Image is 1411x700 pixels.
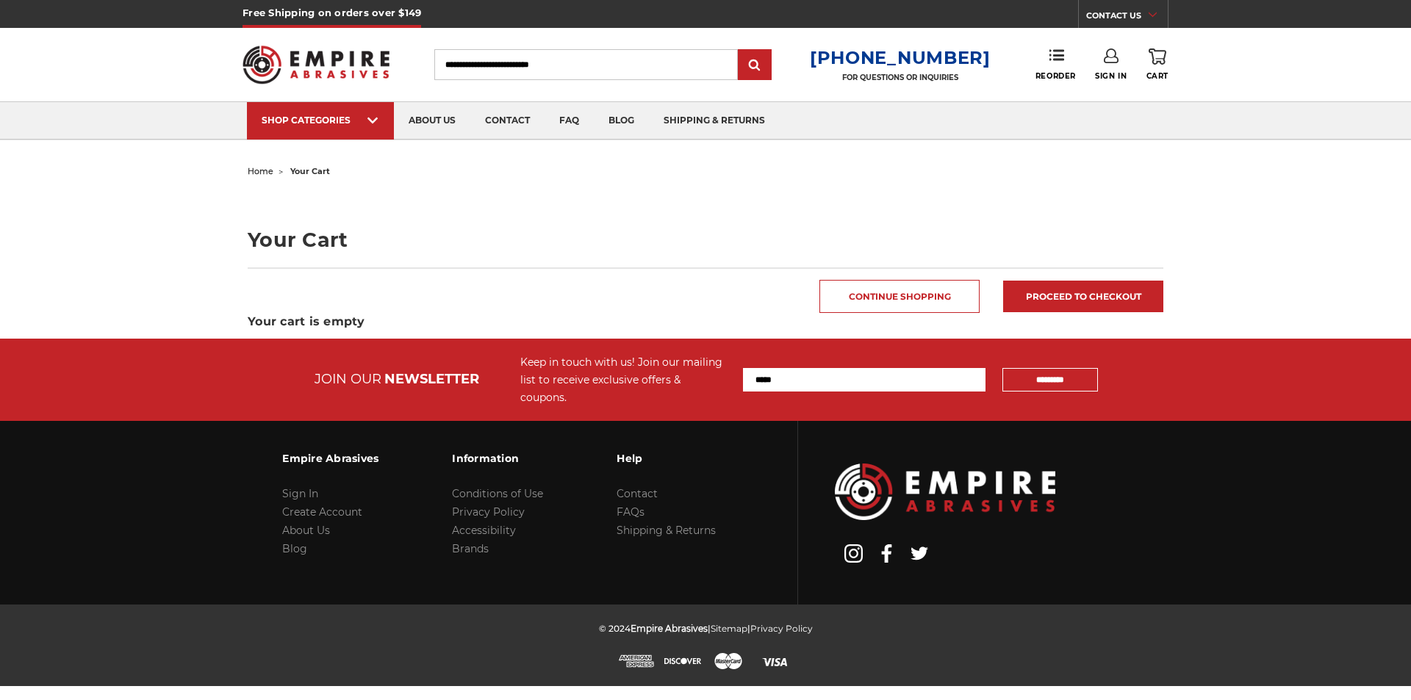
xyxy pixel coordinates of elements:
a: Accessibility [452,524,516,537]
span: Empire Abrasives [631,623,708,634]
a: shipping & returns [649,102,780,140]
a: Sign In [282,487,318,500]
h3: Information [452,443,543,474]
a: FAQs [617,505,645,519]
a: Blog [282,542,307,555]
span: Reorder [1035,71,1076,81]
span: NEWSLETTER [384,371,479,387]
input: Submit [740,51,769,80]
a: About Us [282,524,330,537]
a: Create Account [282,505,362,519]
a: Brands [452,542,489,555]
h3: Empire Abrasives [282,443,378,474]
a: faq [545,102,594,140]
div: Keep in touch with us! Join our mailing list to receive exclusive offers & coupons. [520,353,728,406]
a: Sitemap [711,623,747,634]
h3: Your cart is empty [248,313,1163,331]
img: Empire Abrasives [243,36,389,93]
img: Empire Abrasives Logo Image [835,463,1055,520]
a: Contact [617,487,658,500]
a: Cart [1146,48,1168,81]
h3: Help [617,443,716,474]
span: Cart [1146,71,1168,81]
a: Reorder [1035,48,1076,80]
p: © 2024 | | [599,619,813,638]
a: [PHONE_NUMBER] [810,47,991,68]
a: Proceed to checkout [1003,281,1163,312]
a: Privacy Policy [750,623,813,634]
a: Shipping & Returns [617,524,716,537]
a: Continue Shopping [819,280,980,313]
a: Conditions of Use [452,487,543,500]
a: about us [394,102,470,140]
span: Sign In [1095,71,1127,81]
a: contact [470,102,545,140]
span: JOIN OUR [315,371,381,387]
a: CONTACT US [1086,7,1168,28]
div: SHOP CATEGORIES [262,115,379,126]
a: home [248,166,273,176]
h1: Your Cart [248,230,1163,250]
a: Privacy Policy [452,505,525,519]
a: blog [594,102,649,140]
p: FOR QUESTIONS OR INQUIRIES [810,73,991,82]
span: your cart [290,166,330,176]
